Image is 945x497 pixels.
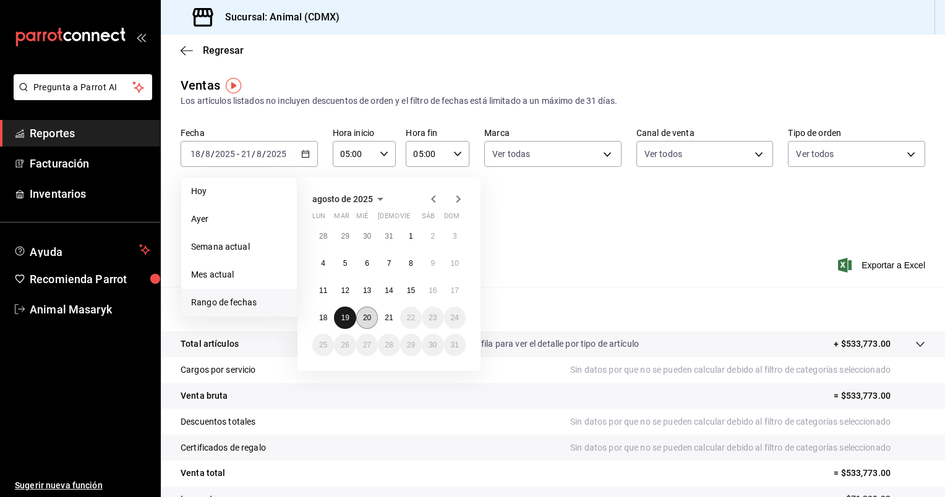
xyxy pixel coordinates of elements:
[422,307,443,329] button: 23 de agosto de 2025
[321,259,325,268] abbr: 4 de agosto de 2025
[356,252,378,274] button: 6 de agosto de 2025
[215,149,236,159] input: ----
[356,212,368,225] abbr: miércoles
[319,341,327,349] abbr: 25 de agosto de 2025
[203,45,244,56] span: Regresar
[341,232,349,240] abbr: 29 de julio de 2025
[430,259,435,268] abbr: 9 de agosto de 2025
[570,415,925,428] p: Sin datos por que no se pueden calcular debido al filtro de categorías seleccionado
[834,467,925,480] p: = $533,773.00
[190,149,201,159] input: --
[422,279,443,302] button: 16 de agosto de 2025
[451,259,459,268] abbr: 10 de agosto de 2025
[453,232,457,240] abbr: 3 de agosto de 2025
[422,225,443,247] button: 2 de agosto de 2025
[444,307,466,329] button: 24 de agosto de 2025
[333,129,396,137] label: Hora inicio
[181,363,256,376] p: Cargos por servicio
[256,149,262,159] input: --
[409,232,413,240] abbr: 1 de agosto de 2025
[422,212,435,225] abbr: sábado
[191,296,287,309] span: Rango de fechas
[9,90,152,103] a: Pregunta a Parrot AI
[191,185,287,198] span: Hoy
[400,334,422,356] button: 29 de agosto de 2025
[365,259,369,268] abbr: 6 de agosto de 2025
[136,32,146,42] button: open_drawer_menu
[444,279,466,302] button: 17 de agosto de 2025
[181,338,239,350] p: Total artículos
[451,341,459,349] abbr: 31 de agosto de 2025
[312,192,388,206] button: agosto de 2025
[356,279,378,302] button: 13 de agosto de 2025
[312,212,325,225] abbr: lunes
[211,149,215,159] span: /
[422,252,443,274] button: 9 de agosto de 2025
[429,286,437,295] abbr: 16 de agosto de 2025
[181,45,244,56] button: Regresar
[343,259,348,268] abbr: 5 de agosto de 2025
[30,125,150,142] span: Reportes
[363,313,371,322] abbr: 20 de agosto de 2025
[191,213,287,226] span: Ayer
[237,149,239,159] span: -
[429,313,437,322] abbr: 23 de agosto de 2025
[181,129,318,137] label: Fecha
[356,225,378,247] button: 30 de julio de 2025
[201,149,205,159] span: /
[205,149,211,159] input: --
[33,81,133,94] span: Pregunta a Parrot AI
[15,479,150,492] span: Sugerir nueva función
[400,307,422,329] button: 22 de agosto de 2025
[385,313,393,322] abbr: 21 de agosto de 2025
[796,148,834,160] span: Ver todos
[422,334,443,356] button: 30 de agosto de 2025
[378,334,400,356] button: 28 de agosto de 2025
[444,334,466,356] button: 31 de agosto de 2025
[363,232,371,240] abbr: 30 de julio de 2025
[444,225,466,247] button: 3 de agosto de 2025
[636,129,774,137] label: Canal de venta
[181,389,228,402] p: Venta bruta
[334,252,356,274] button: 5 de agosto de 2025
[215,10,340,25] h3: Sucursal: Animal (CDMX)
[226,78,241,93] img: Tooltip marker
[840,258,925,273] button: Exportar a Excel
[312,334,334,356] button: 25 de agosto de 2025
[181,467,225,480] p: Venta total
[788,129,925,137] label: Tipo de orden
[429,341,437,349] abbr: 30 de agosto de 2025
[834,338,891,350] p: + $533,773.00
[570,441,925,454] p: Sin datos por que no se pueden calcular debido al filtro de categorías seleccionado
[434,338,639,350] p: Da clic en la fila para ver el detalle por tipo de artículo
[181,441,266,454] p: Certificados de regalo
[378,307,400,329] button: 21 de agosto de 2025
[492,148,530,160] span: Ver todas
[319,232,327,240] abbr: 28 de julio de 2025
[400,225,422,247] button: 1 de agosto de 2025
[266,149,287,159] input: ----
[451,286,459,295] abbr: 17 de agosto de 2025
[181,415,255,428] p: Descuentos totales
[378,252,400,274] button: 7 de agosto de 2025
[30,155,150,172] span: Facturación
[191,268,287,281] span: Mes actual
[407,286,415,295] abbr: 15 de agosto de 2025
[570,363,925,376] p: Sin datos por que no se pueden calcular debido al filtro de categorías seleccionado
[356,334,378,356] button: 27 de agosto de 2025
[241,149,252,159] input: --
[30,271,150,287] span: Recomienda Parrot
[341,286,349,295] abbr: 12 de agosto de 2025
[312,307,334,329] button: 18 de agosto de 2025
[406,129,469,137] label: Hora fin
[644,148,682,160] span: Ver todos
[312,252,334,274] button: 4 de agosto de 2025
[191,240,287,253] span: Semana actual
[319,286,327,295] abbr: 11 de agosto de 2025
[334,225,356,247] button: 29 de julio de 2025
[363,341,371,349] abbr: 27 de agosto de 2025
[444,212,460,225] abbr: domingo
[430,232,435,240] abbr: 2 de agosto de 2025
[407,341,415,349] abbr: 29 de agosto de 2025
